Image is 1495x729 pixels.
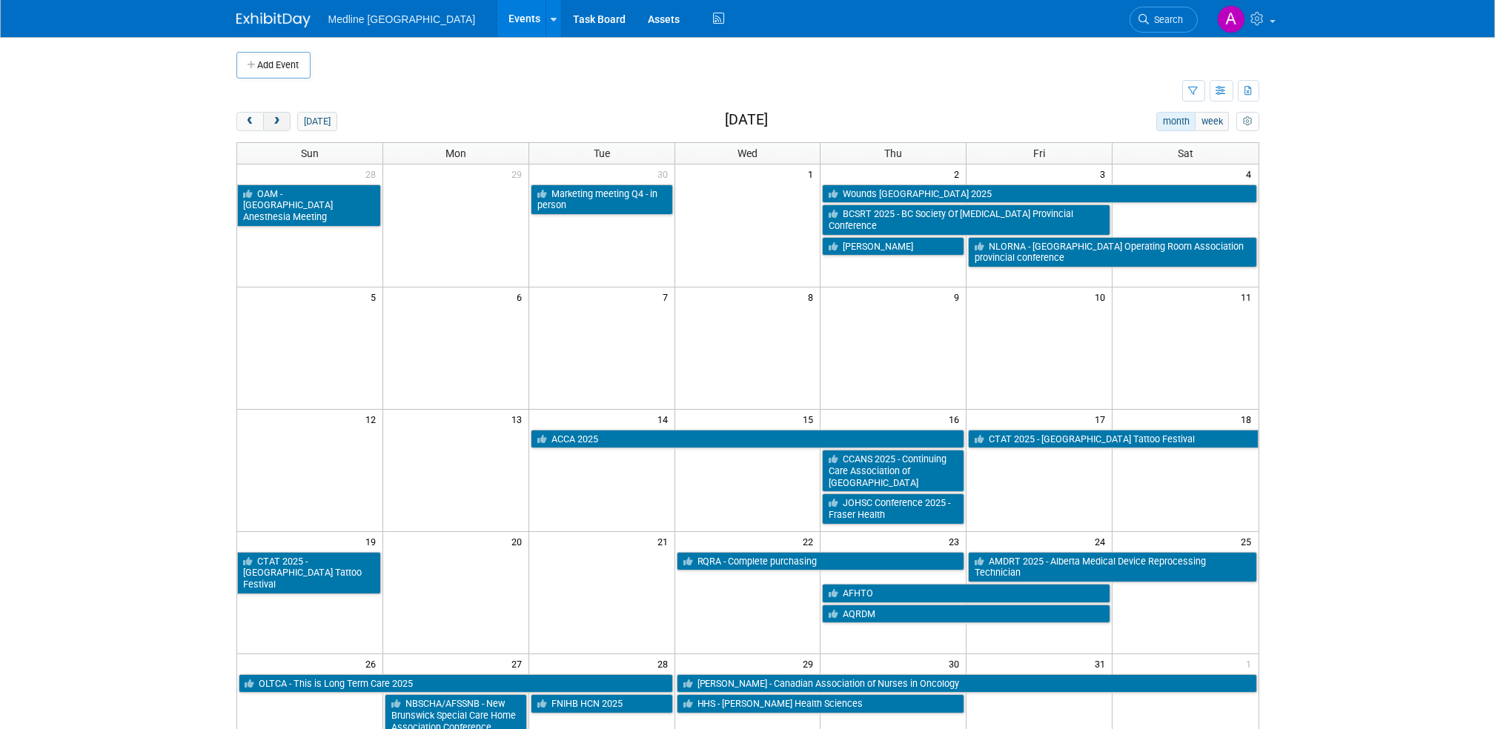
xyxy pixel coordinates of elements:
span: 22 [801,532,820,550]
span: 26 [364,654,382,673]
span: Sat [1178,147,1193,159]
span: 19 [364,532,382,550]
span: 5 [369,287,382,306]
span: Tue [594,147,610,159]
a: Marketing meeting Q4 - in person [531,184,673,215]
span: 6 [515,287,528,306]
button: [DATE] [297,112,337,131]
a: CCANS 2025 - Continuing Care Association of [GEOGRAPHIC_DATA] [822,450,964,492]
a: [PERSON_NAME] [822,237,964,256]
span: 20 [510,532,528,550]
a: CTAT 2025 - [GEOGRAPHIC_DATA] Tattoo Festival [237,552,381,594]
span: Medline [GEOGRAPHIC_DATA] [328,13,476,25]
span: 7 [661,287,674,306]
span: 28 [656,654,674,673]
span: 29 [510,164,528,183]
a: AQRDM [822,605,1110,624]
span: 3 [1098,164,1112,183]
span: 1 [1245,654,1259,673]
a: HHS - [PERSON_NAME] Health Sciences [677,694,965,713]
a: AMDRT 2025 - Alberta Medical Device Reprocessing Technician [968,552,1256,582]
span: 1 [806,164,820,183]
span: 29 [801,654,820,673]
span: Search [1150,14,1184,25]
a: FNIHB HCN 2025 [531,694,673,713]
span: 11 [1240,287,1259,306]
button: month [1156,112,1196,131]
span: Thu [884,147,902,159]
span: 30 [656,164,674,183]
img: ExhibitDay [236,13,311,27]
h2: [DATE] [725,112,768,128]
span: 9 [952,287,966,306]
a: CTAT 2025 - [GEOGRAPHIC_DATA] Tattoo Festival [968,430,1258,449]
span: 31 [1093,654,1112,673]
span: 27 [510,654,528,673]
a: OLTCA - This is Long Term Care 2025 [239,674,673,693]
button: week [1195,112,1229,131]
a: Wounds [GEOGRAPHIC_DATA] 2025 [822,184,1256,204]
a: Search [1130,7,1198,33]
button: myCustomButton [1236,112,1259,131]
span: 4 [1245,164,1259,183]
span: 24 [1093,532,1112,550]
a: ACCA 2025 [531,430,965,449]
span: Fri [1033,147,1045,159]
span: 28 [364,164,382,183]
a: BCSRT 2025 - BC Society Of [MEDICAL_DATA] Provincial Conference [822,204,1110,235]
span: Sun [301,147,319,159]
i: Personalize Calendar [1243,117,1253,127]
span: 12 [364,410,382,428]
span: 14 [656,410,674,428]
span: 23 [947,532,966,550]
img: Angela Douglas [1217,5,1245,33]
span: 16 [947,410,966,428]
button: prev [236,112,264,131]
span: 10 [1093,287,1112,306]
span: 25 [1240,532,1259,550]
a: JOHSC Conference 2025 - Fraser Health [822,493,964,524]
span: 30 [947,654,966,673]
span: 15 [801,410,820,428]
span: 21 [656,532,674,550]
a: OAM - [GEOGRAPHIC_DATA] Anesthesia Meeting [237,184,381,227]
span: 2 [952,164,966,183]
a: AFHTO [822,584,1110,603]
span: 8 [806,287,820,306]
span: 13 [510,410,528,428]
button: next [263,112,291,131]
a: RQRA - Complete purchasing [677,552,965,571]
span: Mon [445,147,466,159]
span: 17 [1093,410,1112,428]
span: Wed [737,147,758,159]
button: Add Event [236,52,311,79]
a: [PERSON_NAME] - Canadian Association of Nurses in Oncology [677,674,1257,693]
span: 18 [1240,410,1259,428]
a: NLORNA - [GEOGRAPHIC_DATA] Operating Room Association provincial conference [968,237,1256,267]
